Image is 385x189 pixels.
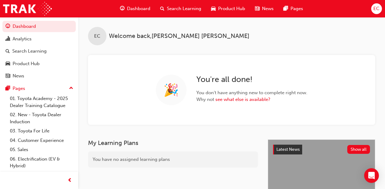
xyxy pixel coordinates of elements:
[115,2,155,15] a: guage-iconDashboard
[13,60,40,67] div: Product Hub
[283,5,288,13] span: pages-icon
[6,24,10,29] span: guage-icon
[6,86,10,91] span: pages-icon
[88,139,258,146] h3: My Learning Plans
[2,33,76,45] a: Analytics
[196,89,307,96] span: You don't have anything new to complete right now.
[127,5,150,12] span: Dashboard
[2,46,76,57] a: Search Learning
[13,35,32,43] div: Analytics
[2,21,76,32] a: Dashboard
[364,168,379,183] div: Open Intercom Messenger
[7,136,76,145] a: 04. Customer Experience
[250,2,279,15] a: news-iconNews
[7,154,76,171] a: 06. Electrification (EV & Hybrid)
[276,147,300,152] span: Latest News
[373,5,379,12] span: EC
[88,151,258,168] div: You have no assigned learning plans
[2,70,76,82] a: News
[3,2,52,16] img: Trak
[291,5,303,12] span: Pages
[215,97,270,102] a: see what else is available?
[255,5,260,13] span: news-icon
[218,5,245,12] span: Product Hub
[262,5,274,12] span: News
[6,36,10,42] span: chart-icon
[2,83,76,94] button: Pages
[13,72,24,80] div: News
[6,49,10,54] span: search-icon
[196,75,307,84] h2: You're all done!
[120,5,125,13] span: guage-icon
[279,2,308,15] a: pages-iconPages
[7,94,76,110] a: 01. Toyota Academy - 2025 Dealer Training Catalogue
[196,96,307,103] span: Why not
[160,5,164,13] span: search-icon
[273,145,370,154] a: Latest NewsShow all
[2,58,76,69] a: Product Hub
[167,5,201,12] span: Search Learning
[94,33,100,40] span: EC
[155,2,206,15] a: search-iconSearch Learning
[211,5,216,13] span: car-icon
[347,145,370,154] button: Show all
[164,87,179,94] span: 🎉
[206,2,250,15] a: car-iconProduct Hub
[7,110,76,126] a: 02. New - Toyota Dealer Induction
[67,177,72,184] span: prev-icon
[371,3,382,14] button: EC
[109,33,249,40] span: Welcome back , [PERSON_NAME] [PERSON_NAME]
[6,61,10,67] span: car-icon
[13,85,25,92] div: Pages
[6,73,10,79] span: news-icon
[7,145,76,154] a: 05. Sales
[69,84,73,92] span: up-icon
[7,126,76,136] a: 03. Toyota For Life
[12,48,47,55] div: Search Learning
[7,171,76,180] a: 07. Parts21 Certification
[2,20,76,83] button: DashboardAnalyticsSearch LearningProduct HubNews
